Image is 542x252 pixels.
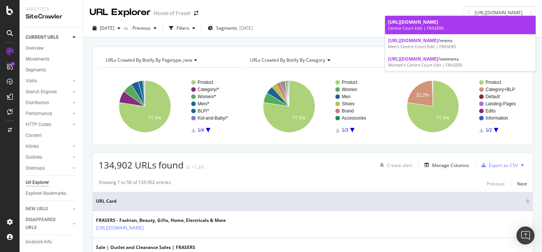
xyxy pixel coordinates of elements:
[26,44,78,52] a: Overview
[26,77,37,85] div: Visits
[388,62,533,68] div: Women's Centre Court Edit | FRASERS
[243,74,383,139] svg: A chart.
[342,87,357,92] text: Women
[90,22,123,34] button: [DATE]
[26,110,70,118] a: Performance
[26,153,70,161] a: Outlinks
[26,205,48,213] div: NEW URLS
[26,121,70,129] a: HTTP Codes
[187,166,190,169] img: Equal
[385,34,536,53] a: [URL][DOMAIN_NAME]/mensMen's Centre Court Edit | FRASERS
[90,6,151,19] div: URL Explorer
[26,88,57,96] div: Search Engines
[26,12,77,21] div: SiteCrawler
[387,162,412,169] div: Create alert
[385,16,536,34] a: [URL][DOMAIN_NAME]Centre Court Edit | FRASERS
[198,101,210,106] text: Men/*
[26,216,70,232] a: DISAPPEARED URLS
[486,80,501,85] text: Product
[388,37,438,44] span: [URL][DOMAIN_NAME]
[464,6,536,19] input: Find a URL
[99,74,239,139] svg: A chart.
[99,179,171,188] div: Showing 1 to 50 of 134,902 entries
[205,22,256,34] button: Segments[DATE]
[388,56,533,62] div: /womens
[388,44,533,50] div: Men's Centre Court Edit | FRASERS
[26,33,70,41] a: CURRENT URLS
[198,108,209,114] text: BLP/*
[198,115,228,121] text: Kid-and-Baby/*
[106,57,192,63] span: URLs Crawled By Botify By pagetype_new
[26,99,70,107] a: Distribution
[26,190,66,197] div: Explorer Bookmarks
[129,25,151,31] span: Previous
[487,181,505,187] div: Previous
[96,244,195,251] div: Sale | Outlet and Clearance Sales | FRASERS
[198,80,213,85] text: Product
[26,77,70,85] a: Visits
[342,80,358,85] text: Product
[198,94,216,99] text: Women/*
[26,110,52,118] div: Performance
[26,121,51,129] div: HTTP Codes
[26,33,58,41] div: CURRENT URLS
[216,25,237,31] span: Segments
[486,128,492,133] text: 1/2
[26,66,46,74] div: Segments
[422,161,469,170] button: Manage Columns
[486,115,508,121] text: Information
[26,238,52,246] div: Analysis Info
[486,108,496,114] text: Edits
[123,25,129,31] span: vs
[96,224,144,232] a: [URL][DOMAIN_NAME]
[478,159,518,171] button: Export as CSV
[342,101,355,106] text: Shoes
[177,25,189,31] div: Filters
[416,93,429,98] text: 22.2%
[26,143,70,150] a: Inlinks
[26,44,44,52] div: Overview
[26,238,78,246] a: Analysis Info
[377,159,412,171] button: Create alert
[26,164,70,172] a: Sitemaps
[96,217,226,224] div: FRASERS - Fashion, Beauty, Gifts, Home, Electricals & More
[166,22,198,34] button: Filters
[104,54,232,66] h4: URLs Crawled By Botify By pagetype_new
[100,25,114,31] span: 2025 Aug. 16th
[26,190,78,197] a: Explorer Bookmarks
[26,55,78,63] a: Movements
[248,54,376,66] h4: URLs Crawled By Botify By category
[342,128,348,133] text: 1/3
[388,56,438,62] span: [URL][DOMAIN_NAME]
[154,9,191,17] div: House of Fraser
[432,162,469,169] div: Manage Columns
[26,143,39,150] div: Inlinks
[385,53,536,71] a: [URL][DOMAIN_NAME]/womensWomen's Centre Court Edit | FRASERS
[26,55,49,63] div: Movements
[387,74,527,139] svg: A chart.
[149,115,161,121] text: 77.4%
[26,99,49,107] div: Distribution
[198,87,219,92] text: Category/*
[26,216,64,232] div: DISAPPEARED URLS
[516,226,534,244] div: Open Intercom Messenger
[517,179,527,188] button: Next
[486,87,515,92] text: Category+BLP
[26,132,42,140] div: Content
[487,179,505,188] button: Previous
[26,164,45,172] div: Sitemaps
[26,66,78,74] a: Segments
[486,94,500,99] text: Default
[342,94,350,99] text: Men
[489,162,518,169] div: Export as CSV
[26,6,77,12] div: Analytics
[99,159,184,171] span: 134,902 URLs found
[239,25,253,31] div: [DATE]
[129,22,160,34] button: Previous
[26,88,70,96] a: Search Engines
[388,25,533,31] div: Centre Court Edit | FRASERS
[342,115,366,121] text: Accessories
[342,108,354,114] text: Brand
